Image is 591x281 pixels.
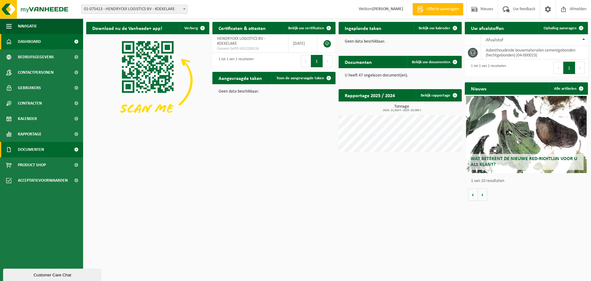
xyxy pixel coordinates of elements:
[345,39,456,44] p: Geen data beschikbaar.
[18,111,37,126] span: Kalender
[465,22,510,34] h2: Uw afvalstoffen
[18,173,68,188] span: Acceptatievoorwaarden
[575,62,585,74] button: Next
[416,89,461,101] a: Bekijk rapportage
[86,22,168,34] h2: Download nu de Vanheede+ app!
[345,73,456,78] p: U heeft 47 ongelezen document(en).
[372,7,403,11] strong: [PERSON_NAME]
[412,60,450,64] span: Bekijk uw documenten
[18,126,42,142] span: Rapportage
[184,26,198,30] span: Verberg
[217,36,265,46] span: HENDRYCKX LOGISTICS BV - KOEKELARE
[18,19,37,34] span: Navigatie
[342,105,462,112] h3: Tonnage
[215,54,254,68] div: 1 tot 1 van 1 resultaten
[486,38,503,43] span: Afvalstof
[342,109,462,112] span: 2024: 21,920 t - 2025: 20,080 t
[179,22,209,34] button: Verberg
[544,26,577,30] span: Ophaling aanvragen
[81,5,188,14] span: 01-075413 - HENDRYCKX LOGISTICS BV - KOEKELARE
[18,49,54,65] span: Bedrijfsgegevens
[276,76,324,80] span: Toon de aangevraagde taken
[481,46,588,60] td: asbesthoudende bouwmaterialen cementgebonden (hechtgebonden) (04-000023)
[18,34,41,49] span: Dashboard
[478,188,487,201] button: Volgende
[549,82,587,95] a: Alle artikelen
[18,65,54,80] span: Contactpersonen
[301,55,311,67] button: Previous
[466,96,587,173] a: Wat betekent de nieuwe RED-richtlijn voor u als klant?
[553,62,563,74] button: Previous
[18,80,41,96] span: Gebruikers
[563,62,575,74] button: 1
[82,5,187,14] span: 01-075413 - HENDRYCKX LOGISTICS BV - KOEKELARE
[212,22,272,34] h2: Certificaten & attesten
[18,142,44,157] span: Documenten
[283,22,335,34] a: Bekijk uw certificaten
[18,96,42,111] span: Contracten
[18,157,46,173] span: Product Shop
[271,72,335,84] a: Toon de aangevraagde taken
[468,188,478,201] button: Vorige
[212,72,268,84] h2: Aangevraagde taken
[3,267,103,281] iframe: chat widget
[339,89,401,101] h2: Rapportage 2025 / 2024
[407,56,461,68] a: Bekijk uw documenten
[412,3,463,15] a: Offerte aanvragen
[86,34,209,127] img: Download de VHEPlus App
[311,55,323,67] button: 1
[539,22,587,34] a: Ophaling aanvragen
[339,22,388,34] h2: Ingeplande taken
[339,56,378,68] h2: Documenten
[323,55,332,67] button: Next
[425,6,460,12] span: Offerte aanvragen
[414,22,461,34] a: Bekijk uw kalender
[471,156,577,167] span: Wat betekent de nieuwe RED-richtlijn voor u als klant?
[288,26,324,30] span: Bekijk uw certificaten
[419,26,450,30] span: Bekijk uw kalender
[288,34,317,53] td: [DATE]
[219,89,329,94] p: Geen data beschikbaar.
[217,46,283,51] span: Consent-SelfD-VEG2200116
[471,179,585,183] p: 1 van 10 resultaten
[468,61,506,75] div: 1 tot 1 van 1 resultaten
[465,82,492,94] h2: Nieuws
